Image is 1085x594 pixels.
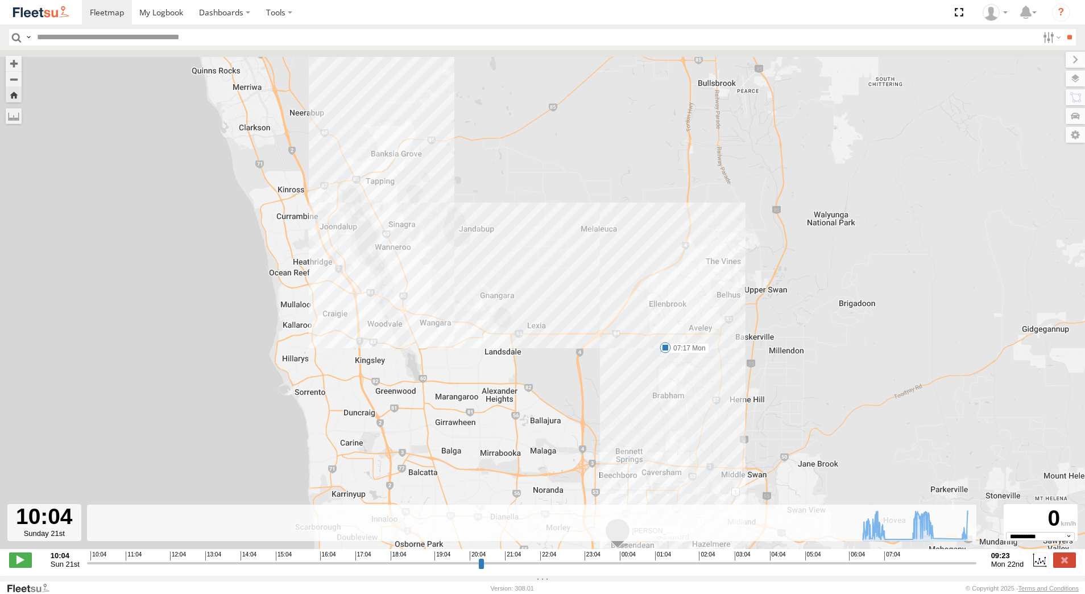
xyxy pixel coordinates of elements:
[1052,3,1070,22] i: ?
[24,29,33,46] label: Search Query
[320,551,336,560] span: 16:04
[849,551,865,560] span: 06:04
[1053,552,1076,567] label: Close
[170,551,186,560] span: 12:04
[1038,29,1063,46] label: Search Filter Options
[991,551,1024,560] strong: 09:23
[6,87,22,102] button: Zoom Home
[126,551,142,560] span: 11:04
[9,552,32,567] label: Play/Stop
[491,585,534,592] div: Version: 308.01
[6,71,22,87] button: Zoom out
[241,551,256,560] span: 14:04
[6,108,22,124] label: Measure
[1005,506,1076,532] div: 0
[805,551,821,560] span: 05:04
[205,551,221,560] span: 13:04
[620,551,636,560] span: 00:04
[355,551,371,560] span: 17:04
[51,560,80,568] span: Sun 21st Sep 2025
[1066,127,1085,143] label: Map Settings
[505,551,521,560] span: 21:04
[391,551,407,560] span: 18:04
[655,551,671,560] span: 01:04
[6,56,22,71] button: Zoom in
[276,551,292,560] span: 15:04
[665,343,709,353] label: 07:17 Mon
[470,551,486,560] span: 20:04
[540,551,556,560] span: 22:04
[966,585,1079,592] div: © Copyright 2025 -
[90,551,106,560] span: 10:04
[434,551,450,560] span: 19:04
[979,4,1012,21] div: TheMaker Systems
[735,551,751,560] span: 03:04
[699,551,715,560] span: 02:04
[884,551,900,560] span: 07:04
[51,551,80,560] strong: 10:04
[1018,585,1079,592] a: Terms and Conditions
[11,5,71,20] img: fleetsu-logo-horizontal.svg
[991,560,1024,568] span: Mon 22nd Sep 2025
[770,551,786,560] span: 04:04
[6,583,59,594] a: Visit our Website
[585,551,601,560] span: 23:04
